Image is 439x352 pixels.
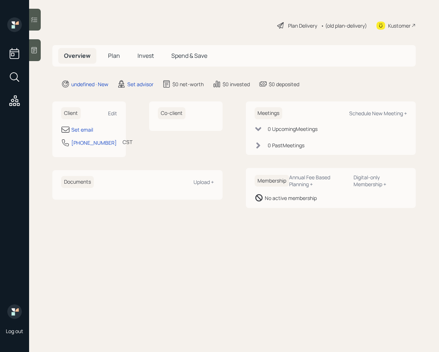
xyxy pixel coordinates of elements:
[354,174,407,188] div: Digital-only Membership +
[61,176,94,188] h6: Documents
[7,304,22,319] img: retirable_logo.png
[71,126,93,133] div: Set email
[71,139,117,147] div: [PHONE_NUMBER]
[255,175,289,187] h6: Membership
[61,107,81,119] h6: Client
[223,80,250,88] div: $0 invested
[193,179,214,185] div: Upload +
[269,80,299,88] div: $0 deposited
[255,107,282,119] h6: Meetings
[158,107,185,119] h6: Co-client
[127,80,153,88] div: Set advisor
[137,52,154,60] span: Invest
[268,141,304,149] div: 0 Past Meeting s
[349,110,407,117] div: Schedule New Meeting +
[388,22,411,29] div: Kustomer
[289,174,348,188] div: Annual Fee Based Planning +
[71,80,108,88] div: undefined · New
[108,52,120,60] span: Plan
[265,194,317,202] div: No active membership
[321,22,367,29] div: • (old plan-delivery)
[288,22,317,29] div: Plan Delivery
[171,52,207,60] span: Spend & Save
[268,125,318,133] div: 0 Upcoming Meeting s
[123,138,132,146] div: CST
[64,52,91,60] span: Overview
[108,110,117,117] div: Edit
[172,80,204,88] div: $0 net-worth
[6,328,23,335] div: Log out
